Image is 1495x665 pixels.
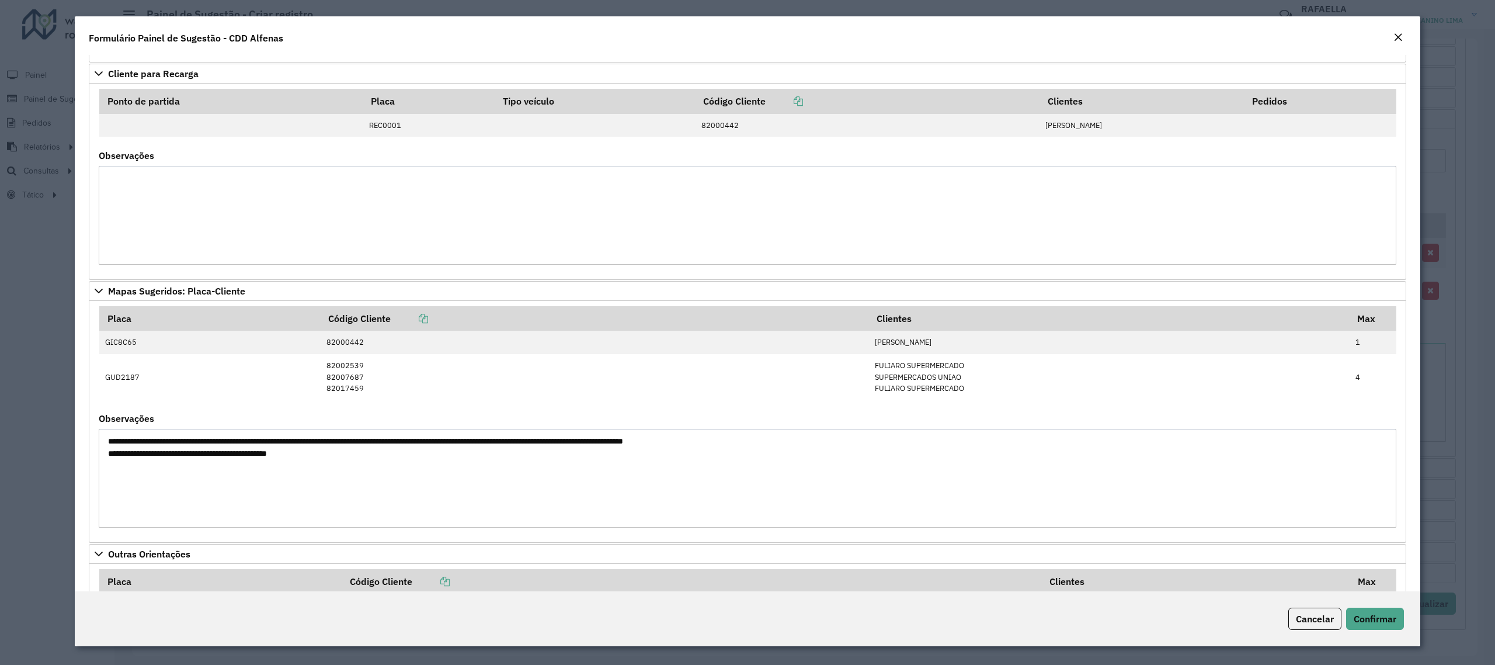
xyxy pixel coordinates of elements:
td: [PERSON_NAME] [1039,114,1244,137]
a: Outras Orientações [89,544,1406,564]
span: Cliente para Recarga [108,69,199,78]
td: FULIARO SUPERMERCADO SUPERMERCADOS UNIAO FULIARO SUPERMERCADO [868,354,1349,400]
th: Max [1350,569,1396,594]
button: Close [1390,30,1406,46]
th: Placa [99,306,321,331]
th: Código Cliente [320,306,868,331]
td: 82000442 [695,114,1039,137]
th: Código Cliente [695,89,1039,113]
th: Clientes [868,306,1349,331]
span: Confirmar [1354,613,1396,625]
th: Ponto de partida [99,89,363,113]
td: 82002539 82007687 82017459 [320,354,868,400]
td: 1 [1350,331,1396,354]
th: Clientes [1041,569,1350,594]
em: Fechar [1393,33,1403,42]
th: Clientes [1039,89,1244,113]
th: Tipo veículo [495,89,695,113]
th: Placa [363,89,495,113]
div: Cliente para Recarga [89,84,1406,280]
a: Copiar [391,313,428,324]
button: Confirmar [1346,608,1404,630]
label: Observações [99,411,154,425]
td: 82000442 [320,331,868,354]
a: Copiar [412,576,450,587]
th: Max [1350,306,1396,331]
td: 4 [1350,354,1396,400]
span: Outras Orientações [108,549,190,559]
label: Observações [99,148,154,162]
h4: Formulário Painel de Sugestão - CDD Alfenas [89,31,283,45]
div: Mapas Sugeridos: Placa-Cliente [89,301,1406,543]
a: Copiar [766,95,803,107]
th: Placa [99,569,342,594]
th: Código Cliente [342,569,1041,594]
td: REC0001 [363,114,495,137]
a: Mapas Sugeridos: Placa-Cliente [89,281,1406,301]
button: Cancelar [1288,608,1341,630]
td: GUD2187 [99,354,321,400]
a: Cliente para Recarga [89,64,1406,84]
span: Mapas Sugeridos: Placa-Cliente [108,286,245,296]
span: Cancelar [1296,613,1334,625]
td: GIC8C65 [99,331,321,354]
th: Pedidos [1244,89,1396,113]
td: [PERSON_NAME] [868,331,1349,354]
